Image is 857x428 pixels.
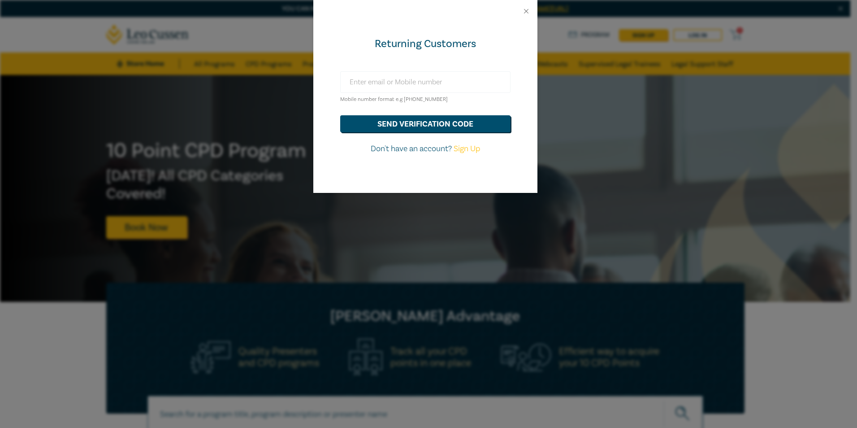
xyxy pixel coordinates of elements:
[340,71,511,93] input: Enter email or Mobile number
[340,115,511,132] button: send verification code
[522,7,530,15] button: Close
[340,96,448,103] small: Mobile number format e.g [PHONE_NUMBER]
[340,143,511,155] p: Don't have an account?
[454,144,480,154] a: Sign Up
[340,37,511,51] div: Returning Customers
